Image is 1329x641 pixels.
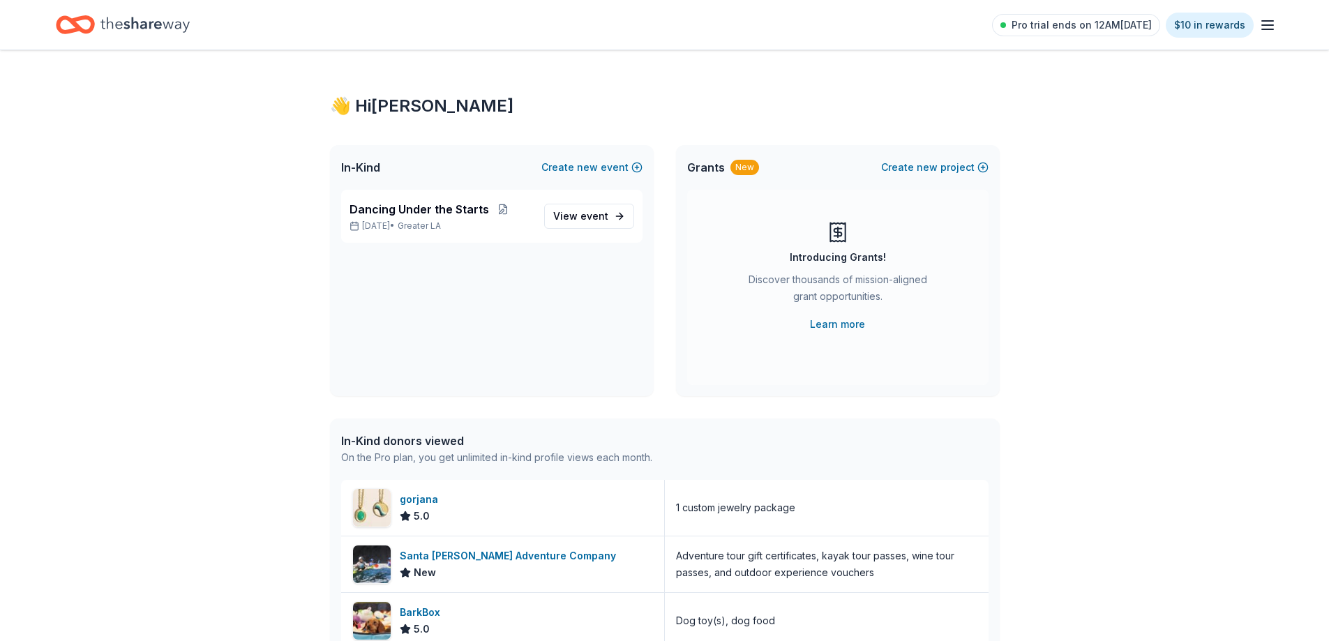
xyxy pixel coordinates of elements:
img: Image for BarkBox [353,602,391,640]
p: [DATE] • [350,220,533,232]
div: Introducing Grants! [790,249,886,266]
span: 5.0 [414,508,430,525]
button: Createnewevent [541,159,643,176]
div: On the Pro plan, you get unlimited in-kind profile views each month. [341,449,652,466]
div: BarkBox [400,604,446,621]
span: new [577,159,598,176]
span: event [580,210,608,222]
a: $10 in rewards [1166,13,1254,38]
span: View [553,208,608,225]
span: In-Kind [341,159,380,176]
div: gorjana [400,491,444,508]
div: 1 custom jewelry package [676,499,795,516]
span: Grants [687,159,725,176]
a: Learn more [810,316,865,333]
div: New [730,160,759,175]
a: Pro trial ends on 12AM[DATE] [992,14,1160,36]
div: Santa [PERSON_NAME] Adventure Company [400,548,622,564]
span: Dancing Under the Starts [350,201,489,218]
img: Image for Santa Barbara Adventure Company [353,545,391,583]
span: 5.0 [414,621,430,638]
div: Dog toy(s), dog food [676,612,775,629]
span: new [917,159,938,176]
a: View event [544,204,634,229]
span: Greater LA [398,220,441,232]
a: Home [56,8,190,41]
div: In-Kind donors viewed [341,432,652,449]
img: Image for gorjana [353,489,391,527]
span: New [414,564,436,581]
div: Adventure tour gift certificates, kayak tour passes, wine tour passes, and outdoor experience vou... [676,548,977,581]
span: Pro trial ends on 12AM[DATE] [1012,17,1152,33]
div: 👋 Hi [PERSON_NAME] [330,95,1000,117]
div: Discover thousands of mission-aligned grant opportunities. [743,271,933,310]
button: Createnewproject [881,159,989,176]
